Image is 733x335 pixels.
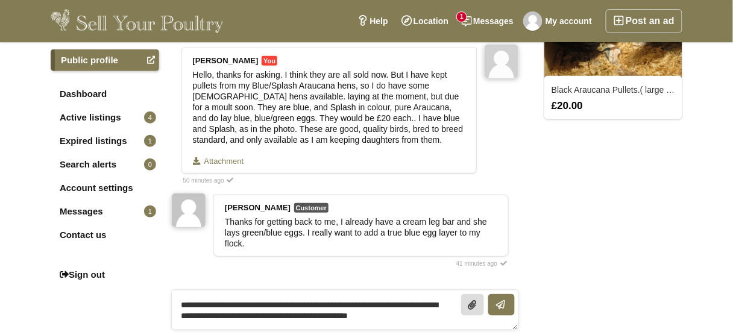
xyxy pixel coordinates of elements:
[225,216,497,249] div: Thanks for getting back to me, I already have a cream leg bar and she lays green/blue eggs. I rea...
[193,56,259,65] strong: [PERSON_NAME]
[351,9,394,33] a: Help
[144,158,156,171] span: 0
[51,107,159,128] a: Active listings4
[193,157,271,166] a: Attachment
[193,69,465,145] div: Hello, thanks for asking. I think they are all sold now. But I have kept pullets from my Blue/Spl...
[523,11,543,31] img: Carol Connor
[606,9,682,33] a: Post an ad
[457,12,467,22] span: 1
[144,135,156,147] span: 1
[51,83,159,105] a: Dashboard
[225,203,291,212] strong: [PERSON_NAME]
[51,154,159,175] a: Search alerts0
[262,56,277,66] span: You
[51,49,159,71] a: Public profile
[485,45,518,78] img: Carol Connor
[455,9,520,33] a: Messages1
[51,9,224,33] img: Sell Your Poultry
[520,9,599,33] a: My account
[294,203,329,213] span: Customer
[51,201,159,222] a: Messages1
[144,111,156,124] span: 4
[395,9,455,33] a: Location
[51,130,159,152] a: Expired listings1
[546,100,681,111] div: £20.00
[172,193,206,227] img: Suzanna Mavity
[51,264,159,286] a: Sign out
[144,205,156,218] span: 1
[51,177,159,199] a: Account settings
[51,224,159,246] a: Contact us
[552,85,684,95] a: Black Araucana Pullets.( large fowl)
